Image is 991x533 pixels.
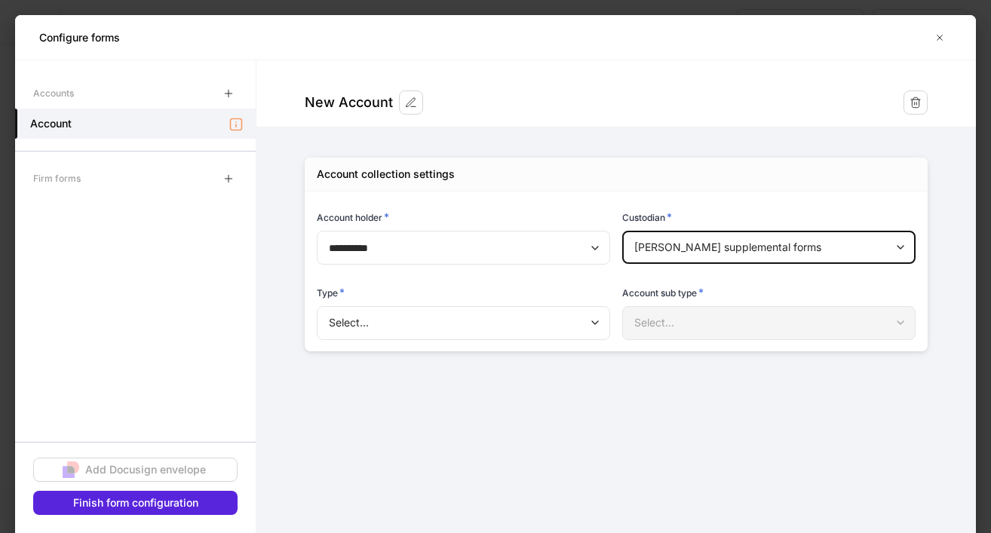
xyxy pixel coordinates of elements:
[33,80,74,106] div: Accounts
[33,165,81,191] div: Firm forms
[317,210,389,225] h6: Account holder
[317,167,455,182] div: Account collection settings
[85,462,206,477] div: Add Docusign envelope
[30,116,72,131] h5: Account
[15,109,256,139] a: Account
[622,210,672,225] h6: Custodian
[622,306,915,339] div: Select...
[305,93,393,112] div: New Account
[317,306,609,339] div: Select...
[622,231,915,264] div: [PERSON_NAME] supplemental forms
[317,285,345,300] h6: Type
[622,285,704,300] h6: Account sub type
[73,495,198,510] div: Finish form configuration
[39,30,120,45] h5: Configure forms
[33,458,238,482] button: Add Docusign envelope
[33,491,238,515] button: Finish form configuration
